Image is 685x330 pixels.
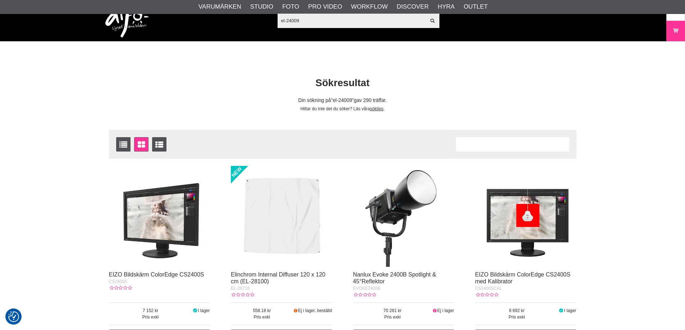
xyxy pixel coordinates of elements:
a: Workflow [351,2,388,11]
span: EL-26718 [231,286,250,291]
img: Nanlux Evoke 2400B Spotlight & 45°Reflektor [353,166,454,267]
a: Varumärken [198,2,241,11]
span: CS2400SCAL [475,286,502,291]
span: EVOKE2400B [353,286,380,291]
a: Hyra [438,2,455,11]
span: 8 692 [475,307,558,314]
span: Pris exkl [475,314,558,320]
span: Pris exkl [109,314,192,320]
i: Ej i lager [432,308,437,313]
span: Pris exkl [353,314,432,320]
div: Kundbetyg: 0 [109,285,132,291]
a: Nanlux Evoke 2400B Spotlight & 45°Reflektor [353,271,436,284]
span: Ej i lager, beställd [298,308,332,313]
h1: Sökresultat [104,76,582,90]
span: Hittar du inte det du söker? Läs våra [300,106,370,111]
a: Listvisning [116,137,131,152]
a: Fönstervisning [134,137,149,152]
span: 558.18 [231,307,293,314]
a: Pro Video [308,2,342,11]
a: Discover [397,2,429,11]
a: Outlet [463,2,488,11]
span: CS2400S [109,279,127,284]
a: EIZO Bildskärm ColorEdge CS2400S [109,271,204,278]
div: Kundbetyg: 0 [231,292,254,298]
button: Samtyckesinställningar [8,310,19,323]
span: . [383,106,384,111]
span: Ej i lager [437,308,454,313]
a: Elinchrom Internal Diffuser 120 x 120 cm (EL-28100) [231,271,325,284]
i: Beställd [293,308,298,313]
div: Kundbetyg: 0 [475,292,498,298]
span: Din sökning på gav 290 träffar. [298,98,387,103]
span: el-24009 [331,98,354,103]
span: I lager [564,308,576,313]
i: I lager [558,308,564,313]
span: 70 281 [353,307,432,314]
a: söktips [370,106,383,111]
img: logo.png [105,5,149,38]
img: EIZO Bildskärm ColorEdge CS2400S med Kalibrator [475,166,576,267]
span: Pris exkl [231,314,293,320]
a: Foto [282,2,299,11]
img: Elinchrom Internal Diffuser 120 x 120 cm (EL-28100) [231,166,332,267]
img: EIZO Bildskärm ColorEdge CS2400S [109,166,210,267]
input: Sök produkter ... [278,15,426,26]
div: Kundbetyg: 0 [353,292,376,298]
a: Studio [250,2,273,11]
span: 7 152 [109,307,192,314]
a: EIZO Bildskärm ColorEdge CS2400S med Kalibrator [475,271,570,284]
i: I lager [192,308,198,313]
span: I lager [198,308,210,313]
img: Revisit consent button [8,311,19,322]
a: Utökad listvisning [152,137,166,152]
